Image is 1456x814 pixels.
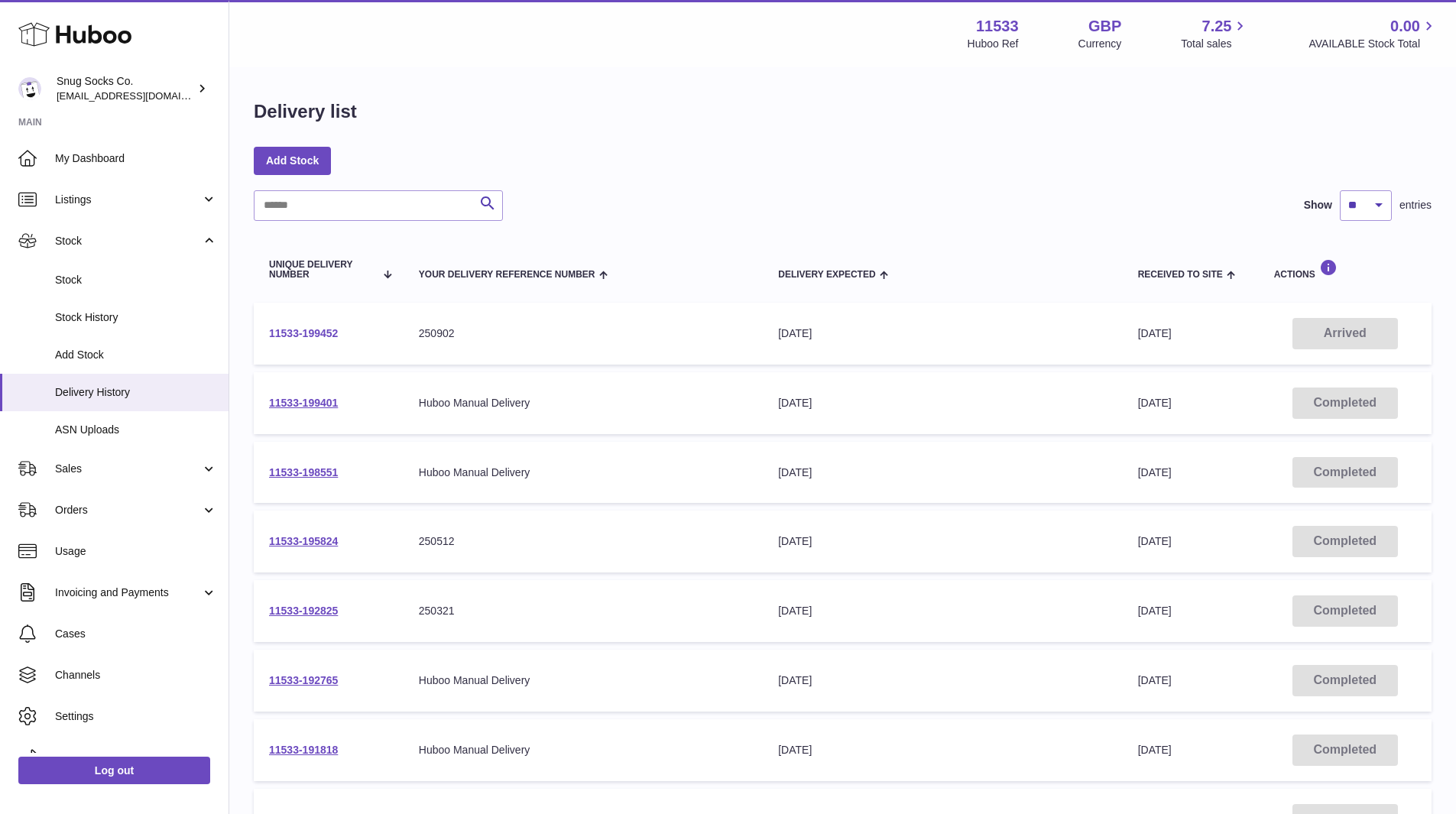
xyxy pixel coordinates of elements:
[1181,16,1249,51] a: 7.25 Total sales
[778,396,1107,410] div: [DATE]
[55,751,217,765] span: Returns
[55,423,217,437] span: ASN Uploads
[254,147,331,174] a: Add Stock
[778,270,875,280] span: Delivery Expected
[55,627,217,641] span: Cases
[1088,16,1121,37] strong: GBP
[1138,327,1172,339] span: [DATE]
[269,744,338,756] a: 11533-191818
[269,260,375,280] span: Unique Delivery Number
[419,604,747,618] div: 250321
[55,385,217,400] span: Delivery History
[419,465,747,480] div: Huboo Manual Delivery
[55,503,201,517] span: Orders
[1308,16,1438,51] a: 0.00 AVAILABLE Stock Total
[419,270,595,280] span: Your Delivery Reference Number
[55,462,201,476] span: Sales
[419,396,747,410] div: Huboo Manual Delivery
[976,16,1019,37] strong: 11533
[55,151,217,166] span: My Dashboard
[1202,16,1232,37] span: 7.25
[1304,198,1332,212] label: Show
[57,74,194,103] div: Snug Socks Co.
[1138,674,1172,686] span: [DATE]
[269,605,338,617] a: 11533-192825
[1181,37,1249,51] span: Total sales
[778,673,1107,688] div: [DATE]
[55,709,217,724] span: Settings
[254,99,357,124] h1: Delivery list
[269,674,338,686] a: 11533-192765
[1390,16,1420,37] span: 0.00
[269,397,338,409] a: 11533-199401
[269,327,338,339] a: 11533-199452
[1138,397,1172,409] span: [DATE]
[18,757,210,784] a: Log out
[778,534,1107,549] div: [DATE]
[57,89,225,102] span: [EMAIL_ADDRESS][DOMAIN_NAME]
[55,273,217,287] span: Stock
[1138,744,1172,756] span: [DATE]
[55,310,217,325] span: Stock History
[778,465,1107,480] div: [DATE]
[419,534,747,549] div: 250512
[1138,270,1223,280] span: Received to Site
[1308,37,1438,51] span: AVAILABLE Stock Total
[778,326,1107,341] div: [DATE]
[1138,605,1172,617] span: [DATE]
[55,544,217,559] span: Usage
[419,673,747,688] div: Huboo Manual Delivery
[18,77,41,100] img: info@snugsocks.co.uk
[419,326,747,341] div: 250902
[55,585,201,600] span: Invoicing and Payments
[778,743,1107,757] div: [DATE]
[419,743,747,757] div: Huboo Manual Delivery
[778,604,1107,618] div: [DATE]
[55,668,217,683] span: Channels
[1078,37,1122,51] div: Currency
[1274,259,1416,280] div: Actions
[269,466,338,478] a: 11533-198551
[1138,466,1172,478] span: [DATE]
[55,348,217,362] span: Add Stock
[1399,198,1432,212] span: entries
[55,234,201,248] span: Stock
[269,535,338,547] a: 11533-195824
[968,37,1019,51] div: Huboo Ref
[55,193,201,207] span: Listings
[1138,535,1172,547] span: [DATE]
